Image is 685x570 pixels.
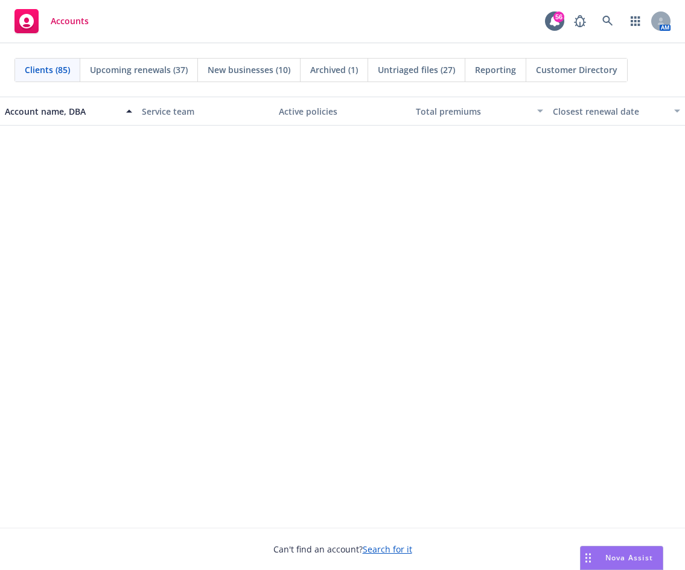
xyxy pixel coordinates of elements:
[411,97,548,126] button: Total premiums
[553,11,564,22] div: 56
[208,63,290,76] span: New businesses (10)
[273,543,412,556] span: Can't find an account?
[25,63,70,76] span: Clients (85)
[416,105,530,118] div: Total premiums
[363,543,412,555] a: Search for it
[548,97,685,126] button: Closest renewal date
[279,105,406,118] div: Active policies
[568,9,592,33] a: Report a Bug
[274,97,411,126] button: Active policies
[553,105,667,118] div: Closest renewal date
[475,63,516,76] span: Reporting
[5,105,119,118] div: Account name, DBA
[378,63,455,76] span: Untriaged files (27)
[596,9,620,33] a: Search
[605,552,653,563] span: Nova Assist
[10,4,94,38] a: Accounts
[536,63,617,76] span: Customer Directory
[51,16,89,26] span: Accounts
[623,9,648,33] a: Switch app
[142,105,269,118] div: Service team
[580,546,663,570] button: Nova Assist
[581,546,596,569] div: Drag to move
[90,63,188,76] span: Upcoming renewals (37)
[310,63,358,76] span: Archived (1)
[137,97,274,126] button: Service team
